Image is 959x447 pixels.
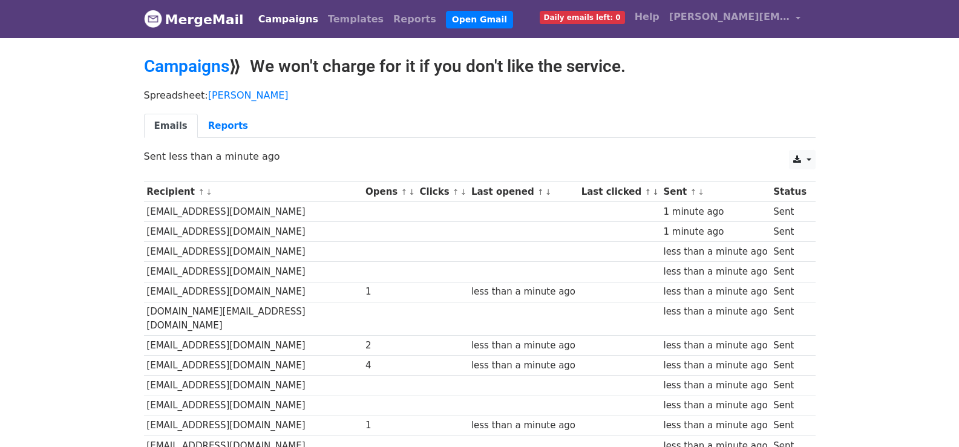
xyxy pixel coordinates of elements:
[770,242,809,262] td: Sent
[661,182,771,202] th: Sent
[453,188,459,197] a: ↑
[663,339,767,353] div: less than a minute ago
[144,336,363,356] td: [EMAIL_ADDRESS][DOMAIN_NAME]
[663,205,767,219] div: 1 minute ago
[663,225,767,239] div: 1 minute ago
[144,182,363,202] th: Recipient
[690,188,697,197] a: ↑
[770,376,809,396] td: Sent
[770,416,809,436] td: Sent
[144,89,816,102] p: Spreadsheet:
[663,399,767,413] div: less than a minute ago
[468,182,578,202] th: Last opened
[471,359,575,373] div: less than a minute ago
[537,188,544,197] a: ↑
[770,222,809,242] td: Sent
[144,396,363,416] td: [EMAIL_ADDRESS][DOMAIN_NAME]
[323,7,388,31] a: Templates
[545,188,552,197] a: ↓
[388,7,441,31] a: Reports
[144,242,363,262] td: [EMAIL_ADDRESS][DOMAIN_NAME]
[770,302,809,336] td: Sent
[144,356,363,376] td: [EMAIL_ADDRESS][DOMAIN_NAME]
[669,10,790,24] span: [PERSON_NAME][EMAIL_ADDRESS][DOMAIN_NAME]
[144,416,363,436] td: [EMAIL_ADDRESS][DOMAIN_NAME]
[540,11,625,24] span: Daily emails left: 0
[206,188,212,197] a: ↓
[144,7,244,32] a: MergeMail
[460,188,467,197] a: ↓
[663,245,767,259] div: less than a minute ago
[652,188,659,197] a: ↓
[208,90,289,101] a: [PERSON_NAME]
[365,359,414,373] div: 4
[770,202,809,222] td: Sent
[254,7,323,31] a: Campaigns
[144,150,816,163] p: Sent less than a minute ago
[578,182,661,202] th: Last clicked
[644,188,651,197] a: ↑
[198,114,258,139] a: Reports
[144,56,816,77] h2: ⟫ We won't charge for it if you don't like the service.
[663,379,767,393] div: less than a minute ago
[144,114,198,139] a: Emails
[471,419,575,432] div: less than a minute ago
[770,356,809,376] td: Sent
[144,376,363,396] td: [EMAIL_ADDRESS][DOMAIN_NAME]
[630,5,664,29] a: Help
[664,5,806,33] a: [PERSON_NAME][EMAIL_ADDRESS][DOMAIN_NAME]
[144,282,363,302] td: [EMAIL_ADDRESS][DOMAIN_NAME]
[446,11,513,28] a: Open Gmail
[198,188,205,197] a: ↑
[663,265,767,279] div: less than a minute ago
[663,305,767,319] div: less than a minute ago
[770,182,809,202] th: Status
[144,56,229,76] a: Campaigns
[144,222,363,242] td: [EMAIL_ADDRESS][DOMAIN_NAME]
[471,339,575,353] div: less than a minute ago
[365,285,414,299] div: 1
[144,202,363,222] td: [EMAIL_ADDRESS][DOMAIN_NAME]
[362,182,417,202] th: Opens
[144,10,162,28] img: MergeMail logo
[770,282,809,302] td: Sent
[663,285,767,299] div: less than a minute ago
[365,419,414,432] div: 1
[770,336,809,356] td: Sent
[663,359,767,373] div: less than a minute ago
[401,188,407,197] a: ↑
[365,339,414,353] div: 2
[144,262,363,282] td: [EMAIL_ADDRESS][DOMAIN_NAME]
[417,182,468,202] th: Clicks
[770,262,809,282] td: Sent
[535,5,630,29] a: Daily emails left: 0
[663,419,767,432] div: less than a minute ago
[698,188,704,197] a: ↓
[471,285,575,299] div: less than a minute ago
[408,188,415,197] a: ↓
[770,396,809,416] td: Sent
[144,302,363,336] td: [DOMAIN_NAME][EMAIL_ADDRESS][DOMAIN_NAME]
